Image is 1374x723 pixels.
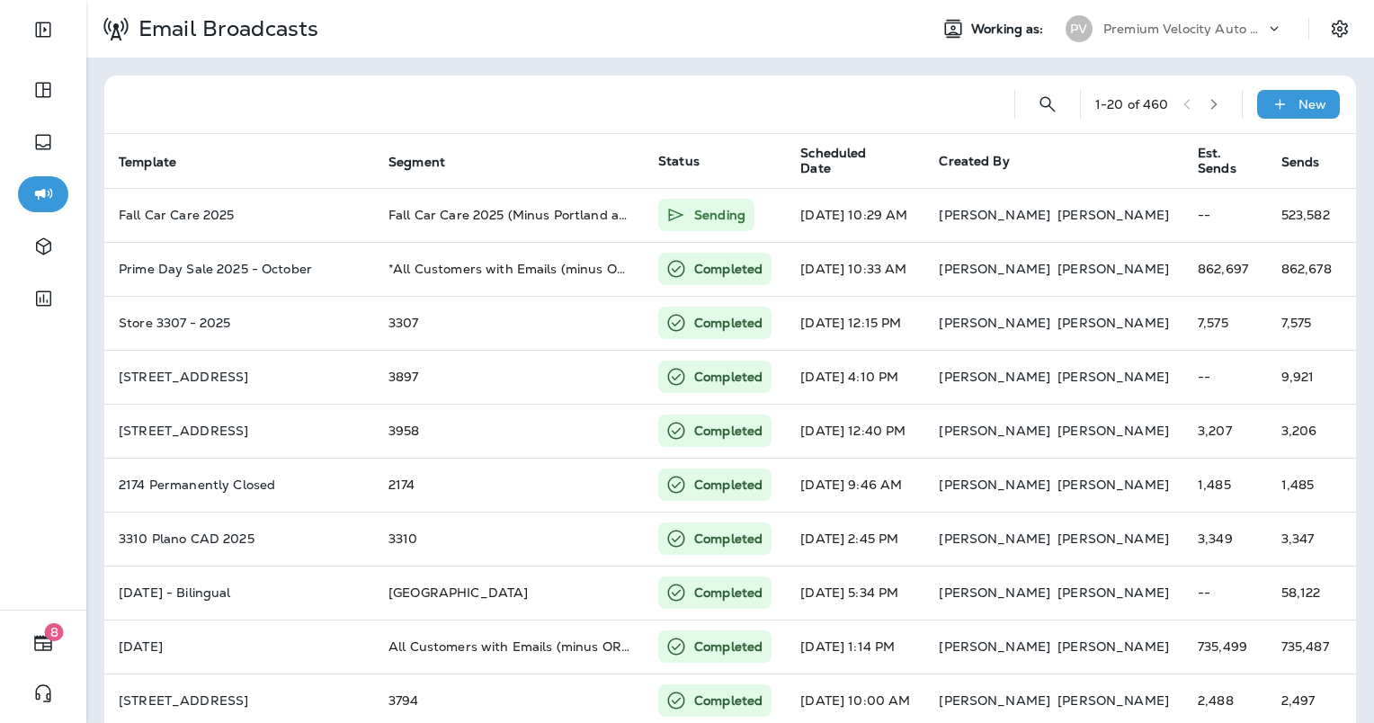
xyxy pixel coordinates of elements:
[1183,458,1267,512] td: 1,485
[388,585,528,601] span: Chicago
[119,693,360,708] p: 3794 Plano TX CAD 2025
[786,512,924,566] td: [DATE] 2:45 PM
[119,316,360,330] p: Store 3307 - 2025
[1057,208,1169,222] p: [PERSON_NAME]
[1057,478,1169,492] p: [PERSON_NAME]
[800,146,917,176] span: Scheduled Date
[1281,154,1343,170] span: Sends
[1057,370,1169,384] p: [PERSON_NAME]
[1103,22,1265,36] p: Premium Velocity Auto dba Jiffy Lube
[1281,155,1320,170] span: Sends
[939,639,1050,654] p: [PERSON_NAME]
[939,316,1050,330] p: [PERSON_NAME]
[388,155,445,170] span: Segment
[939,370,1050,384] p: [PERSON_NAME]
[1183,404,1267,458] td: 3,207
[939,478,1050,492] p: [PERSON_NAME]
[786,404,924,458] td: [DATE] 12:40 PM
[388,207,673,223] span: Fall Car Care 2025 (Minus Portland and 1929)
[694,476,763,494] p: Completed
[1183,242,1267,296] td: 862,697
[786,458,924,512] td: [DATE] 9:46 AM
[786,566,924,620] td: [DATE] 5:34 PM
[1183,188,1267,242] td: --
[1057,531,1169,546] p: [PERSON_NAME]
[388,154,468,170] span: Segment
[388,261,778,277] span: *All Customers with Emails (minus OR, WA)
[939,424,1050,438] p: [PERSON_NAME]
[1057,262,1169,276] p: [PERSON_NAME]
[119,262,360,276] p: Prime Day Sale 2025 - October
[786,350,924,404] td: [DATE] 4:10 PM
[1267,512,1351,566] td: 3,347
[119,424,360,438] p: 3958 Providence Village TX CAD 2025
[18,625,68,661] button: 8
[1057,693,1169,708] p: [PERSON_NAME]
[1324,13,1356,45] button: Settings
[694,692,763,710] p: Completed
[939,153,1009,169] span: Created By
[1267,188,1351,242] td: 523,582
[388,369,419,385] span: 3897
[388,638,948,655] span: All Customers with Emails (minus OR, WA, and IL)
[1183,512,1267,566] td: 3,349
[1030,86,1066,122] button: Search Email Broadcasts
[786,188,924,242] td: [DATE] 10:29 AM
[694,206,745,224] p: Sending
[45,623,64,641] span: 8
[119,639,360,654] p: Labor Day 2025
[388,315,419,331] span: 3307
[1066,15,1093,42] div: PV
[1267,458,1351,512] td: 1,485
[939,585,1050,600] p: [PERSON_NAME]
[786,296,924,350] td: [DATE] 12:15 PM
[1267,242,1351,296] td: 862,678
[131,15,318,42] p: Email Broadcasts
[939,262,1050,276] p: [PERSON_NAME]
[658,153,700,169] span: Status
[388,423,420,439] span: 3958
[1057,585,1169,600] p: [PERSON_NAME]
[1057,316,1169,330] p: [PERSON_NAME]
[694,584,763,602] p: Completed
[694,638,763,656] p: Completed
[18,12,68,48] button: Expand Sidebar
[939,693,1050,708] p: [PERSON_NAME]
[971,22,1048,37] span: Working as:
[1198,146,1236,176] span: Est. Sends
[119,208,360,222] p: Fall Car Care 2025
[1267,296,1351,350] td: 7,575
[1183,350,1267,404] td: --
[1095,97,1169,112] div: 1 - 20 of 460
[1198,146,1260,176] span: Est. Sends
[1267,566,1351,620] td: 58,122
[1267,350,1351,404] td: 9,921
[1267,620,1351,674] td: 735,487
[786,242,924,296] td: [DATE] 10:33 AM
[1298,97,1326,112] p: New
[1183,566,1267,620] td: --
[1183,620,1267,674] td: 735,499
[388,477,415,493] span: 2174
[694,314,763,332] p: Completed
[1183,296,1267,350] td: 7,575
[119,478,360,492] p: 2174 Permanently Closed
[1057,424,1169,438] p: [PERSON_NAME]
[1057,639,1169,654] p: [PERSON_NAME]
[119,585,360,600] p: Labor Day 2025 - Bilingual
[119,154,200,170] span: Template
[1267,404,1351,458] td: 3,206
[388,531,418,547] span: 3310
[694,368,763,386] p: Completed
[119,531,360,546] p: 3310 Plano CAD 2025
[119,370,360,384] p: 3897 Richmond TX CAD 2025
[800,146,894,176] span: Scheduled Date
[786,620,924,674] td: [DATE] 1:14 PM
[939,208,1050,222] p: [PERSON_NAME]
[694,530,763,548] p: Completed
[694,260,763,278] p: Completed
[119,155,176,170] span: Template
[694,422,763,440] p: Completed
[388,692,419,709] span: 3794
[939,531,1050,546] p: [PERSON_NAME]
